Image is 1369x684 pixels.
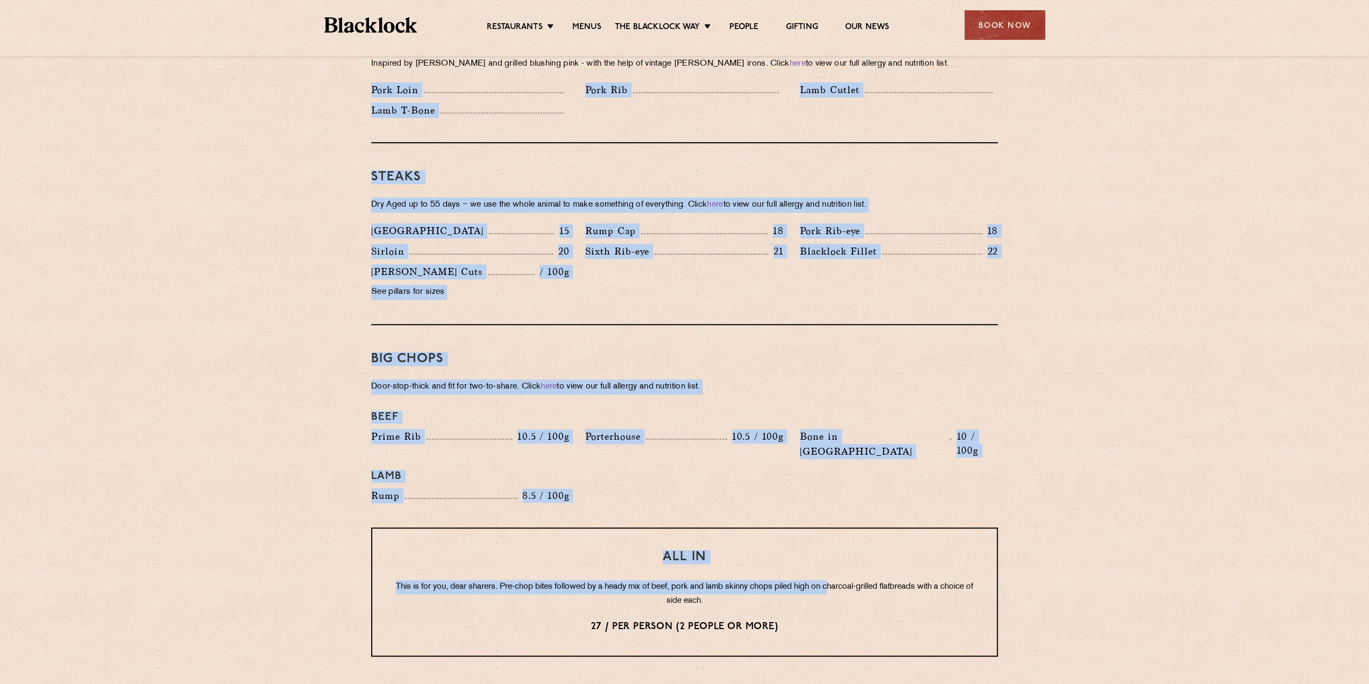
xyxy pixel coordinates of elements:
p: Pork Loin [371,82,424,97]
p: 21 [768,244,784,258]
p: [GEOGRAPHIC_DATA] [371,223,489,238]
a: The Blacklock Way [615,22,700,34]
a: here [707,201,723,209]
a: here [541,383,557,391]
h4: Beef [371,411,998,424]
p: Bone in [GEOGRAPHIC_DATA] [800,429,951,459]
p: 15 [554,224,570,238]
p: 8.5 / 100g [517,489,569,503]
a: Menus [572,22,601,34]
p: 18 [768,224,784,238]
p: Rump Cap [585,223,641,238]
p: 20 [553,244,570,258]
h3: Steaks [371,170,998,184]
p: Door-stop-thick and fit for two-to-share. Click to view our full allergy and nutrition list. [371,379,998,394]
p: Inspired by [PERSON_NAME] and grilled blushing pink - with the help of vintage [PERSON_NAME] iron... [371,57,998,72]
p: [PERSON_NAME] Cuts [371,264,488,279]
a: People [729,22,758,34]
p: Dry Aged up to 55 days − we use the whole animal to make something of everything. Click to view o... [371,198,998,213]
p: 10 / 100g [951,429,998,457]
img: BL_Textured_Logo-footer-cropped.svg [324,17,417,33]
h4: Lamb [371,470,998,483]
a: here [790,60,806,68]
p: Blacklock Fillet [800,244,882,259]
p: Prime Rib [371,429,427,444]
p: See pillars for sizes [371,285,569,300]
p: 10.5 / 100g [512,429,569,443]
p: Lamb Cutlet [800,82,865,97]
p: Pork Rib [585,82,633,97]
p: Porterhouse [585,429,646,444]
p: 27 / per person (2 people or more) [394,620,975,634]
p: Rump [371,488,405,503]
h3: All In [394,550,975,564]
p: This is for you, dear sharers. Pre-chop bites followed by a heady mix of beef, pork and lamb skin... [394,580,975,608]
p: Sirloin [371,244,410,259]
a: Our News [845,22,890,34]
h3: Big Chops [371,352,998,366]
p: 10.5 / 100g [727,429,784,443]
p: Pork Rib-eye [800,223,866,238]
p: 22 [982,244,998,258]
p: Sixth Rib-eye [585,244,655,259]
a: Restaurants [487,22,543,34]
p: Lamb T-Bone [371,103,441,118]
p: / 100g [534,265,569,279]
p: 18 [982,224,998,238]
div: Book Now [964,10,1045,40]
a: Gifting [785,22,818,34]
